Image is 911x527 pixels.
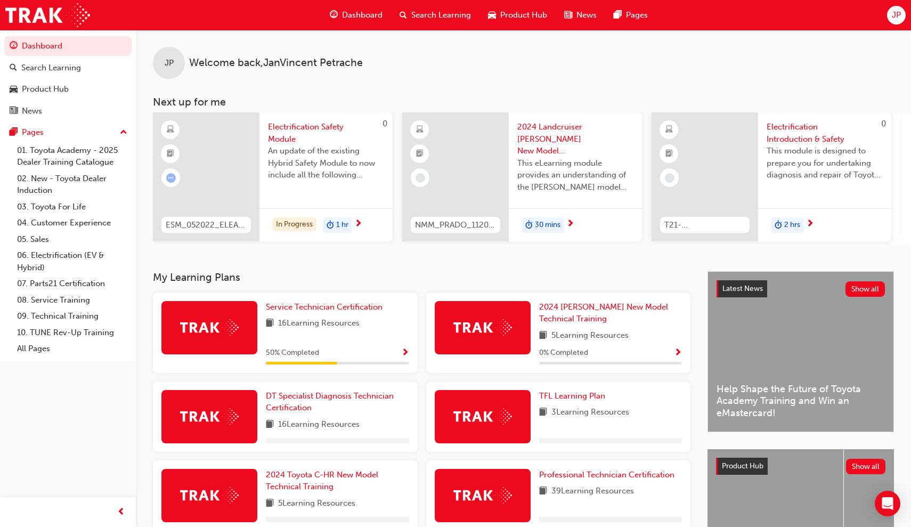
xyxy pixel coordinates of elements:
[539,469,679,481] a: Professional Technician Certification
[535,219,560,231] span: 30 mins
[167,147,174,161] span: booktick-icon
[767,121,883,145] span: Electrification Introduction & Safety
[416,147,424,161] span: booktick-icon
[4,123,132,142] button: Pages
[875,491,900,516] div: Open Intercom Messenger
[614,9,622,22] span: pages-icon
[180,487,239,504] img: Trak
[846,459,886,474] button: Show all
[10,42,18,51] span: guage-icon
[4,101,132,121] a: News
[13,325,132,341] a: 10. TUNE Rev-Up Training
[525,218,533,232] span: duration-icon
[13,308,132,325] a: 09. Technical Training
[892,9,901,21] span: JP
[189,57,363,69] span: Welcome back , JanVincent Petrache
[674,348,682,358] span: Show Progress
[336,219,348,231] span: 1 hr
[4,34,132,123] button: DashboardSearch LearningProduct HubNews
[10,63,17,73] span: search-icon
[539,470,674,480] span: Professional Technician Certification
[13,340,132,357] a: All Pages
[266,317,274,330] span: book-icon
[4,79,132,99] a: Product Hub
[539,302,668,324] span: 2024 [PERSON_NAME] New Model Technical Training
[411,9,471,21] span: Search Learning
[278,418,360,432] span: 16 Learning Resources
[4,58,132,78] a: Search Learning
[717,280,885,297] a: Latest NewsShow all
[166,219,247,231] span: ESM_052022_ELEARN
[120,126,127,140] span: up-icon
[400,9,407,22] span: search-icon
[383,119,387,128] span: 0
[402,112,642,241] a: NMM_PRADO_112024_MODULE_12024 Landcruiser [PERSON_NAME] New Model Mechanisms - Model Outline 1Thi...
[453,487,512,504] img: Trak
[716,458,885,475] a: Product HubShow all
[674,346,682,360] button: Show Progress
[453,319,512,336] img: Trak
[266,390,409,414] a: DT Specialist Diagnosis Technician Certification
[266,301,387,313] a: Service Technician Certification
[22,83,69,95] div: Product Hub
[22,126,44,139] div: Pages
[551,329,629,343] span: 5 Learning Resources
[707,271,894,432] a: Latest NewsShow allHelp Shape the Future of Toyota Academy Training and Win an eMastercard!
[10,107,18,116] span: news-icon
[278,497,355,510] span: 5 Learning Resources
[665,147,673,161] span: booktick-icon
[180,319,239,336] img: Trak
[500,9,547,21] span: Product Hub
[722,284,763,293] span: Latest News
[539,390,609,402] a: TFL Learning Plan
[342,9,383,21] span: Dashboard
[416,173,425,183] span: learningRecordVerb_NONE-icon
[479,4,556,26] a: car-iconProduct Hub
[13,215,132,231] a: 04. Customer Experience
[775,218,782,232] span: duration-icon
[551,485,634,498] span: 39 Learning Resources
[845,281,885,297] button: Show all
[266,497,274,510] span: book-icon
[887,6,906,25] button: JP
[153,112,393,241] a: 0ESM_052022_ELEARNElectrification Safety ModuleAn update of the existing Hybrid Safety Module to ...
[117,506,125,519] span: prev-icon
[453,408,512,425] img: Trak
[556,4,605,26] a: news-iconNews
[268,121,384,145] span: Electrification Safety Module
[539,391,605,401] span: TFL Learning Plan
[5,3,90,27] img: Trak
[717,383,885,419] span: Help Shape the Future of Toyota Academy Training and Win an eMastercard!
[268,145,384,181] span: An update of the existing Hybrid Safety Module to now include all the following electrification v...
[167,123,174,137] span: learningResourceType_ELEARNING-icon
[517,157,633,193] span: This eLearning module provides an understanding of the [PERSON_NAME] model line-up and its Katash...
[784,219,800,231] span: 2 hrs
[266,470,378,492] span: 2024 Toyota C-HR New Model Technical Training
[10,128,18,137] span: pages-icon
[166,173,176,183] span: learningRecordVerb_ATTEMPT-icon
[354,220,362,229] span: next-icon
[566,220,574,229] span: next-icon
[13,199,132,215] a: 03. Toyota For Life
[551,406,629,419] span: 3 Learning Resources
[664,219,745,231] span: T21-FOD_HVIS_PREREQ
[416,123,424,137] span: learningResourceType_ELEARNING-icon
[136,96,911,108] h3: Next up for me
[180,408,239,425] img: Trak
[266,418,274,432] span: book-icon
[539,347,588,359] span: 0 % Completed
[327,218,334,232] span: duration-icon
[321,4,391,26] a: guage-iconDashboard
[13,275,132,292] a: 07. Parts21 Certification
[539,329,547,343] span: book-icon
[626,9,648,21] span: Pages
[153,271,690,283] h3: My Learning Plans
[488,9,496,22] span: car-icon
[21,62,81,74] div: Search Learning
[576,9,597,21] span: News
[13,231,132,248] a: 05. Sales
[266,391,394,413] span: DT Specialist Diagnosis Technician Certification
[13,171,132,199] a: 02. New - Toyota Dealer Induction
